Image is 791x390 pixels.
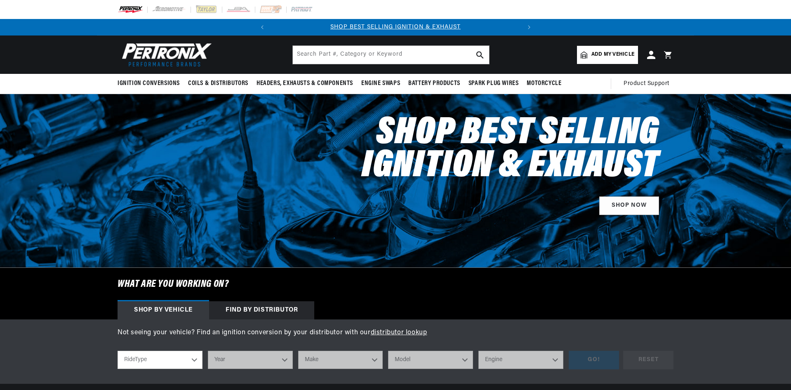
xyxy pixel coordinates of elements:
span: Add my vehicle [591,51,634,59]
a: SHOP BEST SELLING IGNITION & EXHAUST [330,24,461,30]
span: Headers, Exhausts & Components [257,79,353,88]
span: Spark Plug Wires [468,79,519,88]
summary: Ignition Conversions [118,74,184,93]
select: Engine [478,351,563,369]
button: Translation missing: en.sections.announcements.previous_announcement [254,19,271,35]
div: 1 of 2 [271,23,521,32]
div: Find by Distributor [209,301,314,319]
summary: Headers, Exhausts & Components [252,74,357,93]
div: Shop by vehicle [118,301,209,319]
img: Pertronix [118,40,212,69]
a: SHOP NOW [599,196,659,215]
summary: Spark Plug Wires [464,74,523,93]
span: Ignition Conversions [118,79,180,88]
span: Coils & Distributors [188,79,248,88]
slideshow-component: Translation missing: en.sections.announcements.announcement_bar [97,19,694,35]
h2: Shop Best Selling Ignition & Exhaust [306,117,659,183]
div: Announcement [271,23,521,32]
span: Motorcycle [527,79,561,88]
summary: Engine Swaps [357,74,404,93]
summary: Battery Products [404,74,464,93]
select: Year [208,351,293,369]
select: Make [298,351,383,369]
p: Not seeing your vehicle? Find an ignition conversion by your distributor with our [118,328,673,338]
button: Translation missing: en.sections.announcements.next_announcement [521,19,537,35]
a: Add my vehicle [577,46,638,64]
summary: Motorcycle [523,74,565,93]
select: RideType [118,351,202,369]
span: Product Support [624,79,669,88]
h6: What are you working on? [97,268,694,301]
input: Search Part #, Category or Keyword [293,46,489,64]
summary: Product Support [624,74,673,94]
select: Model [388,351,473,369]
summary: Coils & Distributors [184,74,252,93]
button: search button [471,46,489,64]
a: distributor lookup [371,329,427,336]
span: Battery Products [408,79,460,88]
span: Engine Swaps [361,79,400,88]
